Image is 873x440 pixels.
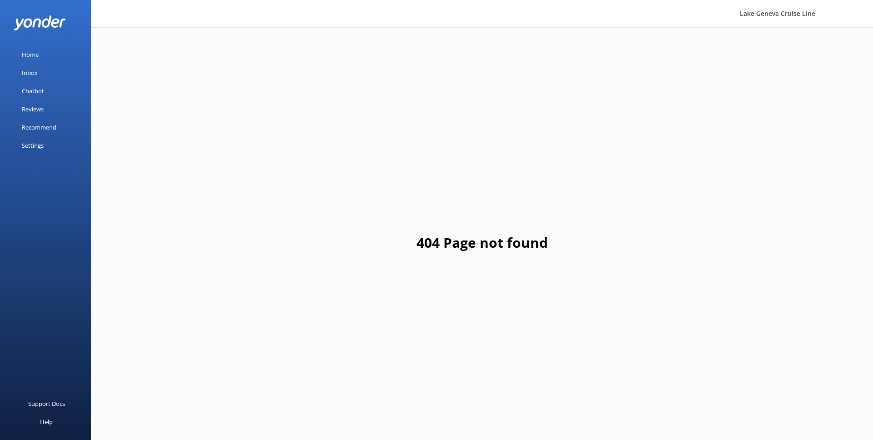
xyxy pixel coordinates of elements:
div: Home [22,45,39,64]
div: Inbox [22,64,38,82]
div: Help [40,413,53,431]
div: Reviews [22,100,44,118]
img: yonder-white-logo.png [14,15,66,30]
div: Chatbot [22,82,44,100]
div: Settings [22,136,44,155]
div: Support Docs [28,395,65,413]
h1: 404 Page not found [416,232,548,254]
div: Recommend [22,118,56,136]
